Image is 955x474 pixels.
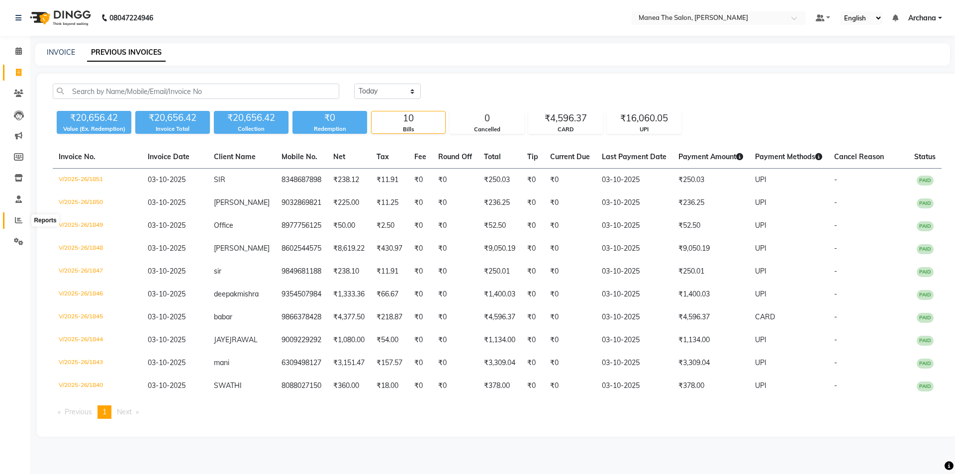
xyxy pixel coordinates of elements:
td: ₹1,134.00 [672,329,749,352]
td: ₹1,333.36 [327,283,371,306]
td: ₹52.50 [478,214,521,237]
td: ₹0 [521,306,544,329]
span: PAID [917,290,934,300]
span: UPI [755,244,766,253]
span: PAID [917,381,934,391]
span: Status [914,152,936,161]
span: Tip [527,152,538,161]
td: ₹0 [432,237,478,260]
div: ₹0 [292,111,367,125]
span: 03-10-2025 [148,267,186,276]
span: sir [214,267,221,276]
span: Net [333,152,345,161]
span: PAID [917,221,934,231]
td: ₹0 [432,375,478,397]
span: UPI [755,381,766,390]
td: ₹66.67 [371,283,408,306]
td: ₹238.12 [327,169,371,192]
td: 03-10-2025 [596,352,672,375]
span: Previous [65,407,92,416]
td: ₹0 [408,283,432,306]
td: 03-10-2025 [596,283,672,306]
td: ₹238.10 [327,260,371,283]
span: CARD [755,312,775,321]
td: ₹1,400.03 [672,283,749,306]
td: ₹157.57 [371,352,408,375]
td: ₹218.87 [371,306,408,329]
td: V/2025-26/1848 [53,237,142,260]
div: ₹16,060.05 [607,111,681,125]
td: ₹0 [432,214,478,237]
span: UPI [755,198,766,207]
td: ₹0 [544,260,596,283]
span: - [834,267,837,276]
td: ₹52.50 [672,214,749,237]
span: Last Payment Date [602,152,667,161]
span: Invoice Date [148,152,190,161]
td: ₹11.91 [371,169,408,192]
td: ₹3,309.04 [478,352,521,375]
td: ₹54.00 [371,329,408,352]
td: ₹0 [432,329,478,352]
span: 03-10-2025 [148,312,186,321]
img: logo [25,4,94,32]
span: Archana [908,13,936,23]
div: Collection [214,125,288,133]
span: 03-10-2025 [148,221,186,230]
td: ₹3,309.04 [672,352,749,375]
a: INVOICE [47,48,75,57]
td: ₹11.91 [371,260,408,283]
td: ₹0 [521,214,544,237]
span: - [834,335,837,344]
td: ₹0 [544,329,596,352]
span: UPI [755,335,766,344]
span: Payment Methods [755,152,822,161]
span: 03-10-2025 [148,358,186,367]
td: ₹18.00 [371,375,408,397]
span: 03-10-2025 [148,244,186,253]
span: babar [214,312,232,321]
span: PAID [917,267,934,277]
td: ₹4,596.37 [478,306,521,329]
td: ₹0 [521,191,544,214]
div: Value (Ex. Redemption) [57,125,131,133]
td: 03-10-2025 [596,169,672,192]
span: Invoice No. [59,152,95,161]
td: ₹0 [544,214,596,237]
div: UPI [607,125,681,134]
td: V/2025-26/1843 [53,352,142,375]
span: [PERSON_NAME] [214,244,270,253]
td: ₹0 [408,237,432,260]
span: Total [484,152,501,161]
td: ₹250.01 [672,260,749,283]
td: ₹430.97 [371,237,408,260]
span: PAID [917,244,934,254]
td: ₹0 [521,329,544,352]
span: Mobile No. [282,152,317,161]
td: ₹0 [408,214,432,237]
td: ₹0 [432,283,478,306]
span: 03-10-2025 [148,198,186,207]
td: ₹11.25 [371,191,408,214]
span: [PERSON_NAME] [214,198,270,207]
td: ₹0 [544,283,596,306]
td: ₹0 [408,329,432,352]
span: PAID [917,198,934,208]
span: 03-10-2025 [148,381,186,390]
td: ₹0 [544,169,596,192]
span: - [834,221,837,230]
td: ₹236.25 [672,191,749,214]
td: 03-10-2025 [596,306,672,329]
span: deepak [214,289,237,298]
nav: Pagination [53,405,942,419]
td: ₹4,596.37 [672,306,749,329]
td: ₹0 [521,283,544,306]
span: Current Due [550,152,590,161]
td: 8088027150 [276,375,327,397]
td: ₹1,400.03 [478,283,521,306]
span: Payment Amount [678,152,743,161]
td: ₹0 [521,260,544,283]
span: PAID [917,359,934,369]
td: V/2025-26/1850 [53,191,142,214]
span: Cancel Reason [834,152,884,161]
